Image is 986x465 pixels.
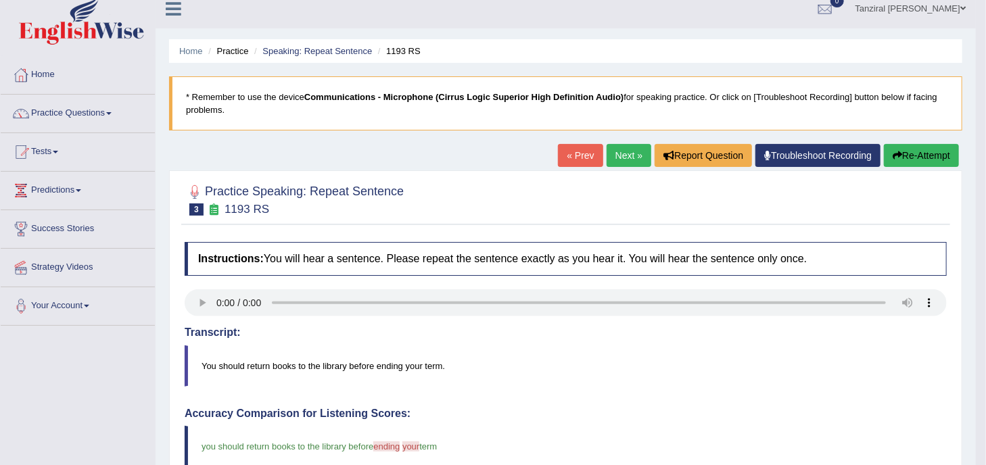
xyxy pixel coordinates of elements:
[1,287,155,321] a: Your Account
[558,144,603,167] a: « Prev
[1,249,155,283] a: Strategy Videos
[1,133,155,167] a: Tests
[185,242,947,276] h4: You will hear a sentence. Please repeat the sentence exactly as you hear it. You will hear the se...
[185,345,947,387] blockquote: You should return books to the library before ending your term.
[755,144,881,167] a: Troubleshoot Recording
[185,182,404,216] h2: Practice Speaking: Repeat Sentence
[202,441,373,451] span: you should return books to the library before
[225,203,269,216] small: 1193 RS
[189,203,204,216] span: 3
[1,56,155,90] a: Home
[375,45,421,57] li: 1193 RS
[607,144,651,167] a: Next »
[884,144,959,167] button: Re-Attempt
[179,46,203,56] a: Home
[402,441,419,451] span: your
[205,45,248,57] li: Practice
[198,253,264,264] b: Instructions:
[373,441,400,451] span: ending
[1,172,155,205] a: Predictions
[655,144,752,167] button: Report Question
[304,92,624,102] b: Communications - Microphone (Cirrus Logic Superior High Definition Audio)
[185,326,947,339] h4: Transcript:
[262,46,372,56] a: Speaking: Repeat Sentence
[207,203,221,216] small: Exam occurring question
[169,76,962,130] blockquote: * Remember to use the device for speaking practice. Or click on [Troubleshoot Recording] button b...
[419,441,437,451] span: term
[1,95,155,128] a: Practice Questions
[185,408,947,420] h4: Accuracy Comparison for Listening Scores:
[1,210,155,244] a: Success Stories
